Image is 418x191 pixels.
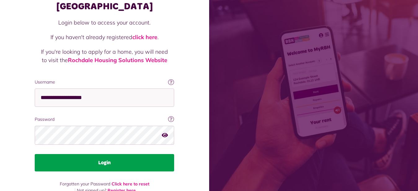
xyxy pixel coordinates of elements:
p: If you haven't already registered . [41,33,168,41]
label: Username [35,79,174,85]
a: click here [132,34,157,41]
p: Login below to access your account. [41,18,168,27]
a: Click here to reset [112,181,149,187]
a: Rochdale Housing Solutions Website [68,57,167,64]
label: Password [35,116,174,123]
p: If you're looking to apply for a home, you will need to visit the [41,48,168,64]
button: Login [35,154,174,171]
span: Forgotten your Password [60,181,110,187]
